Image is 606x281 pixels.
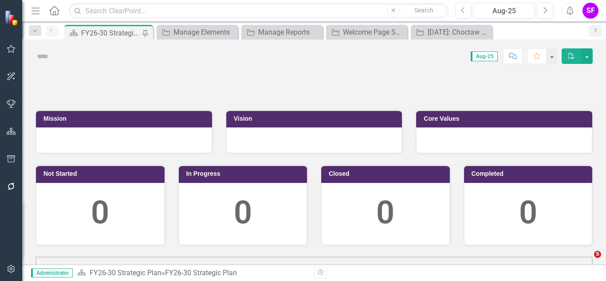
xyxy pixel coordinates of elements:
[474,3,535,19] button: Aug-25
[576,251,597,272] iframe: Intercom live chat
[43,170,160,177] h3: Not Started
[424,115,588,122] h3: Core Values
[582,3,598,19] button: SF
[343,27,405,38] div: Welcome Page Summary (SO Level)
[414,7,433,14] span: Search
[4,10,20,26] img: ClearPoint Strategy
[188,190,298,236] div: 0
[329,170,445,177] h3: Closed
[244,27,320,38] a: Manage Reports
[90,269,161,277] a: FY26-30 Strategic Plan
[173,27,236,38] div: Manage Elements
[77,268,307,278] div: »
[234,115,398,122] h3: Vision
[413,27,490,38] a: [DATE]: Choctaw Print Services Revenue Growth Strategy
[43,115,208,122] h3: Mission
[331,190,441,236] div: 0
[428,27,490,38] div: [DATE]: Choctaw Print Services Revenue Growth Strategy
[165,269,237,277] div: FY26-30 Strategic Plan
[594,251,601,258] span: 5
[35,49,50,63] img: Not Defined
[472,170,588,177] h3: Completed
[471,51,498,61] span: Aug-25
[473,190,583,236] div: 0
[159,27,236,38] a: Manage Elements
[45,190,155,236] div: 0
[31,269,73,277] span: Administrator
[328,27,405,38] a: Welcome Page Summary (SO Level)
[186,170,303,177] h3: In Progress
[258,27,320,38] div: Manage Reports
[477,6,531,16] div: Aug-25
[402,4,446,17] button: Search
[69,3,448,19] input: Search ClearPoint...
[81,28,140,39] div: FY26-30 Strategic Plan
